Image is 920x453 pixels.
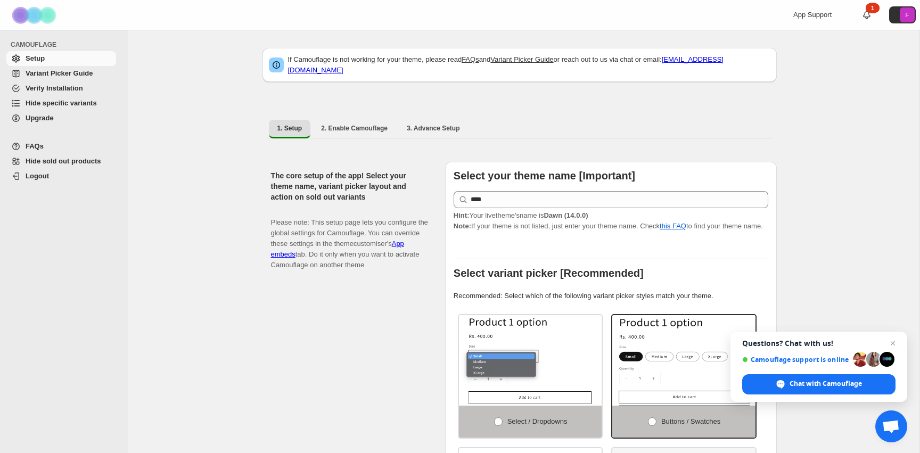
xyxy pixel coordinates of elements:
a: FAQs [462,55,479,63]
a: Hide sold out products [6,154,116,169]
strong: Dawn (14.0.0) [544,211,588,219]
h2: The core setup of the app! Select your theme name, variant picker layout and action on sold out v... [271,170,428,202]
span: 2. Enable Camouflage [321,124,388,133]
span: Avatar with initials F [900,7,915,22]
img: Camouflage [9,1,62,30]
span: Hide specific variants [26,99,97,107]
span: Hide sold out products [26,157,101,165]
span: Logout [26,172,49,180]
span: Upgrade [26,114,54,122]
b: Select your theme name [Important] [454,170,635,182]
a: FAQs [6,139,116,154]
span: Camouflage support is online [742,356,849,364]
p: Please note: This setup page lets you configure the global settings for Camouflage. You can overr... [271,207,428,270]
span: Your live theme's name is [454,211,588,219]
b: Select variant picker [Recommended] [454,267,644,279]
strong: Hint: [454,211,470,219]
span: App Support [793,11,832,19]
span: Verify Installation [26,84,83,92]
p: Recommended: Select which of the following variant picker styles match your theme. [454,291,768,301]
a: Verify Installation [6,81,116,96]
a: Setup [6,51,116,66]
strong: Note: [454,222,471,230]
a: Hide specific variants [6,96,116,111]
span: Setup [26,54,45,62]
span: Variant Picker Guide [26,69,93,77]
span: Select / Dropdowns [507,417,568,425]
a: Variant Picker Guide [490,55,553,63]
a: 1 [861,10,872,20]
span: Questions? Chat with us! [742,339,896,348]
text: F [906,12,909,18]
a: Upgrade [6,111,116,126]
span: Buttons / Swatches [661,417,720,425]
a: Open chat [875,410,907,442]
p: If Camouflage is not working for your theme, please read and or reach out to us via chat or email: [288,54,770,76]
span: 1. Setup [277,124,302,133]
p: If your theme is not listed, just enter your theme name. Check to find your theme name. [454,210,768,232]
span: Chat with Camouflage [742,374,896,394]
span: Chat with Camouflage [790,379,862,389]
img: Select / Dropdowns [459,315,602,406]
a: Variant Picker Guide [6,66,116,81]
span: CAMOUFLAGE [11,40,120,49]
a: this FAQ [660,222,686,230]
span: FAQs [26,142,44,150]
a: Logout [6,169,116,184]
div: 1 [866,3,880,13]
span: 3. Advance Setup [407,124,460,133]
img: Buttons / Swatches [612,315,755,406]
button: Avatar with initials F [889,6,916,23]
